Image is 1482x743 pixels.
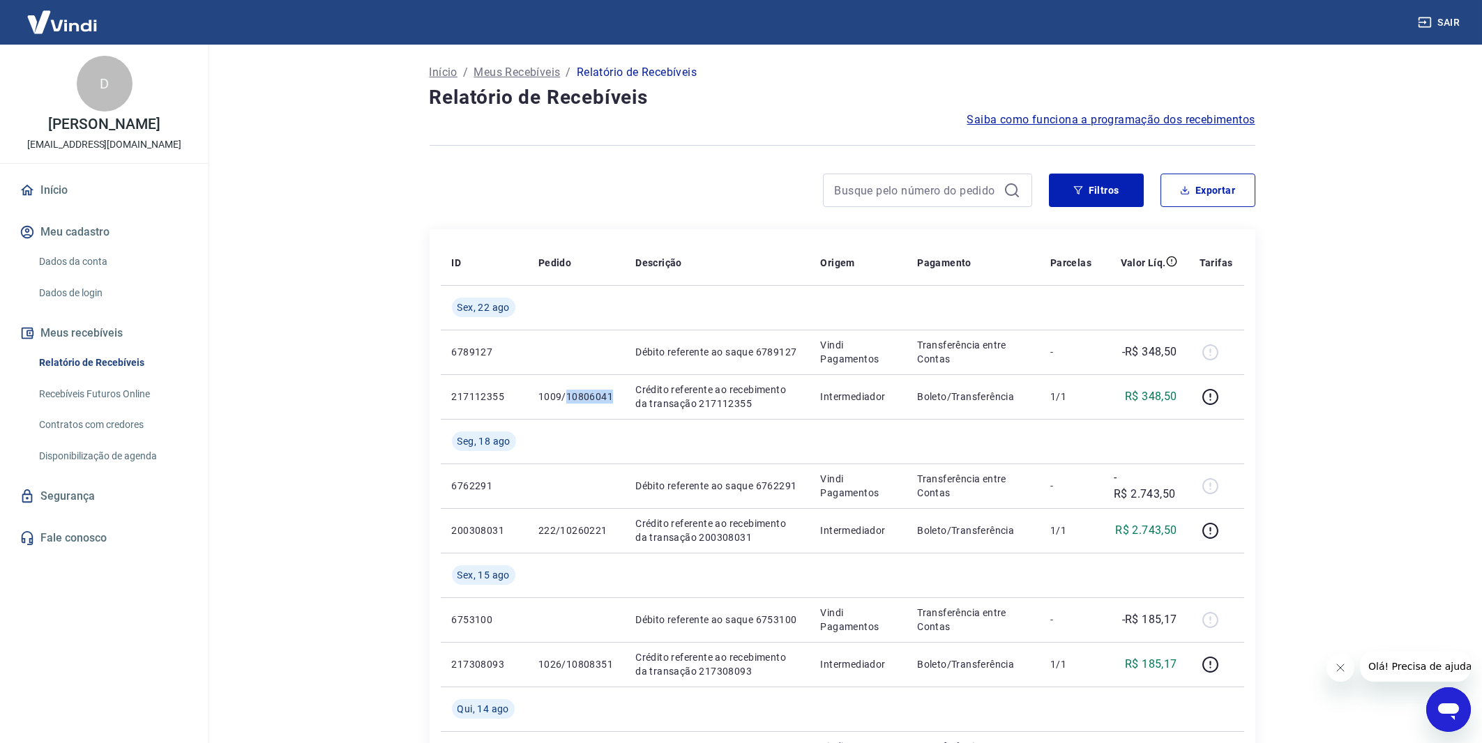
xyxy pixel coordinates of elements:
[17,1,107,43] img: Vindi
[77,56,133,112] div: D
[1426,687,1471,732] iframe: Botão para abrir a janela de mensagens
[33,348,192,377] a: Relatório de Recebíveis
[17,481,192,512] a: Segurança
[8,10,117,21] span: Olá! Precisa de ajuda?
[27,137,181,152] p: [EMAIL_ADDRESS][DOMAIN_NAME]
[635,650,798,678] p: Crédito referente ao recebimento da transação 217308093
[835,180,998,201] input: Busque pelo número do pedido
[17,318,192,348] button: Meus recebíveis
[917,606,1028,634] p: Transferência entre Contas
[820,338,895,366] p: Vindi Pagamentos
[33,247,192,276] a: Dados da conta
[1050,256,1091,270] p: Parcelas
[1050,390,1091,404] p: 1/1
[1049,174,1144,207] button: Filtros
[33,279,192,307] a: Dados de login
[17,175,192,206] a: Início
[430,84,1255,112] h4: Relatório de Recebíveis
[538,390,613,404] p: 1009/10806041
[1415,10,1465,36] button: Sair
[1115,522,1177,539] p: R$ 2.743,50
[452,390,516,404] p: 217112355
[33,380,192,408] a: Recebíveis Futuros Online
[458,568,510,582] span: Sex, 15 ago
[458,434,511,448] span: Seg, 18 ago
[820,606,895,634] p: Vindi Pagamentos
[635,516,798,544] p: Crédito referente ao recebimento da transação 200308031
[1360,651,1471,682] iframe: Mensagem da empresa
[17,217,192,247] button: Meu cadastro
[463,64,468,81] p: /
[1050,657,1091,671] p: 1/1
[917,472,1028,500] p: Transferência entre Contas
[17,523,192,553] a: Fale conosco
[917,338,1028,366] p: Transferência entre Contas
[538,657,613,671] p: 1026/10808351
[635,383,798,411] p: Crédito referente ao recebimento da transação 217112355
[1200,256,1233,270] p: Tarifas
[452,657,516,671] p: 217308093
[1122,344,1177,360] p: -R$ 348,50
[635,613,798,627] p: Débito referente ao saque 6753100
[820,523,895,537] p: Intermediador
[1121,256,1166,270] p: Valor Líq.
[33,442,192,470] a: Disponibilização de agenda
[635,345,798,359] p: Débito referente ao saque 6789127
[820,256,854,270] p: Origem
[917,657,1028,671] p: Boleto/Transferência
[474,64,560,81] a: Meus Recebíveis
[566,64,570,81] p: /
[1114,469,1177,503] p: -R$ 2.743,50
[820,657,895,671] p: Intermediador
[917,523,1028,537] p: Boleto/Transferência
[1050,523,1091,537] p: 1/1
[538,256,571,270] p: Pedido
[452,613,516,627] p: 6753100
[917,390,1028,404] p: Boleto/Transferência
[917,256,971,270] p: Pagamento
[967,112,1255,128] a: Saiba como funciona a programação dos recebimentos
[1326,654,1354,682] iframe: Fechar mensagem
[452,256,462,270] p: ID
[452,523,516,537] p: 200308031
[538,523,613,537] p: 222/10260221
[452,345,516,359] p: 6789127
[1050,345,1091,359] p: -
[577,64,697,81] p: Relatório de Recebíveis
[1122,611,1177,628] p: -R$ 185,17
[48,117,160,132] p: [PERSON_NAME]
[1050,613,1091,627] p: -
[820,472,895,500] p: Vindi Pagamentos
[1160,174,1255,207] button: Exportar
[1050,479,1091,493] p: -
[635,479,798,493] p: Débito referente ao saque 6762291
[452,479,516,493] p: 6762291
[430,64,458,81] a: Início
[1125,656,1177,673] p: R$ 185,17
[458,702,509,716] span: Qui, 14 ago
[33,411,192,439] a: Contratos com credores
[458,300,510,314] span: Sex, 22 ago
[1125,388,1177,405] p: R$ 348,50
[635,256,682,270] p: Descrição
[820,390,895,404] p: Intermediador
